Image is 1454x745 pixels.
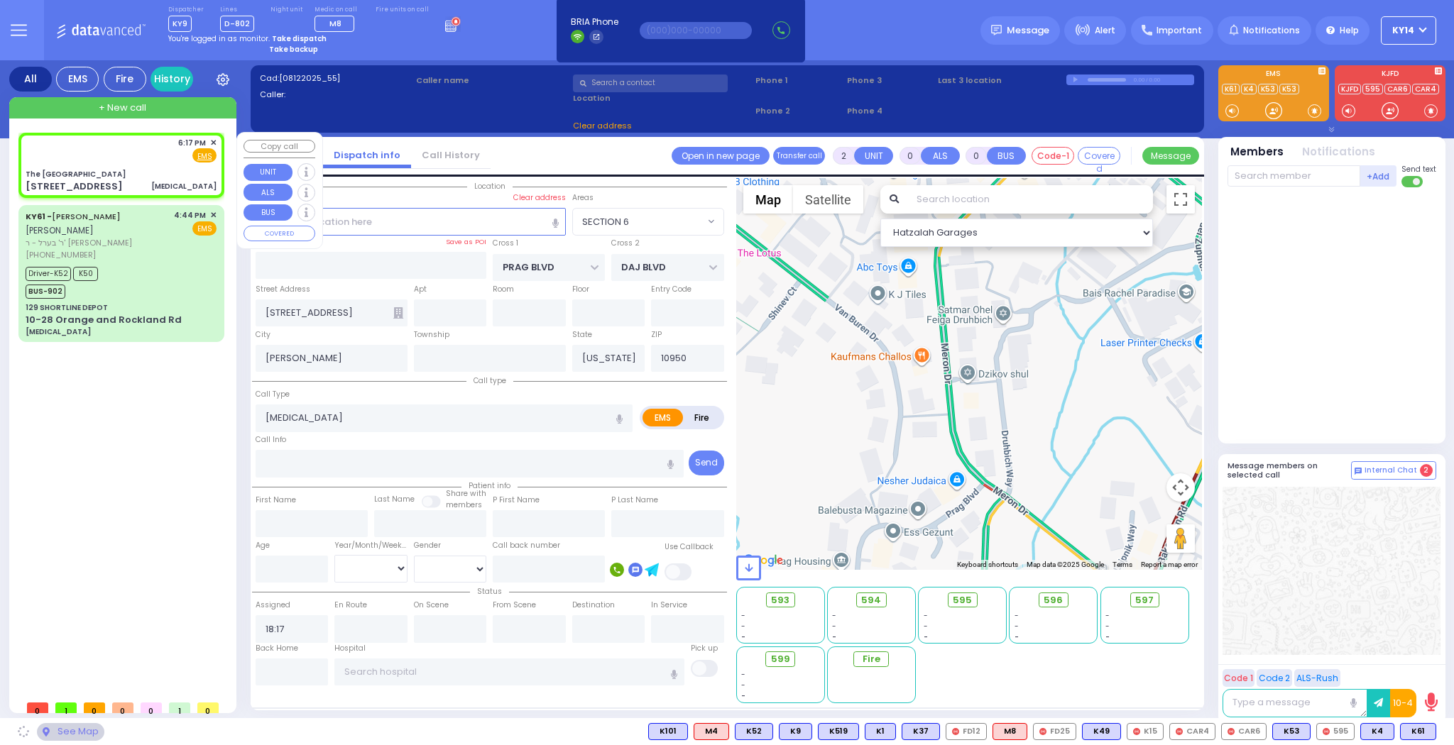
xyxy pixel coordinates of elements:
[1133,728,1140,735] img: red-radio-icon.svg
[197,151,212,162] u: EMS
[1401,164,1436,175] span: Send text
[26,285,65,299] span: BUS-902
[740,551,787,570] img: Google
[1157,24,1202,37] span: Important
[1105,610,1110,621] span: -
[993,723,1027,740] div: ALS KJ
[648,723,688,740] div: BLS
[220,16,254,32] span: D-802
[260,89,412,101] label: Caller:
[210,137,217,149] span: ✕
[611,495,658,506] label: P Last Name
[244,226,315,241] button: COVERED
[572,600,615,611] label: Destination
[256,389,290,400] label: Call Type
[56,67,99,92] div: EMS
[1105,631,1110,642] span: -
[691,643,718,654] label: Pick up
[665,541,714,553] label: Use Callback
[572,208,724,235] span: SECTION 6
[376,6,429,14] label: Fire units on call
[334,540,408,551] div: Year/Month/Week/Day
[938,74,1066,87] label: Last 3 location
[192,221,217,236] span: EMS
[1218,70,1329,80] label: EMS
[924,610,928,621] span: -
[26,180,123,194] div: [STREET_ADDRESS]
[323,148,411,162] a: Dispatch info
[572,284,589,295] label: Floor
[1228,165,1360,187] input: Search member
[902,723,940,740] div: K37
[470,586,509,597] span: Status
[414,284,427,295] label: Apt
[256,284,310,295] label: Street Address
[832,610,836,621] span: -
[1095,24,1115,37] span: Alert
[256,434,286,446] label: Call Info
[1258,84,1278,94] a: K53
[1340,24,1359,37] span: Help
[907,185,1153,214] input: Search location
[572,329,592,341] label: State
[1335,70,1445,80] label: KJFD
[9,67,52,92] div: All
[611,238,640,249] label: Cross 2
[26,302,108,313] div: 129 SHORTLINE DEPOT
[779,723,812,740] div: BLS
[1015,631,1019,642] span: -
[168,33,270,44] span: You're logged in as monitor.
[414,329,449,341] label: Township
[1241,84,1257,94] a: K4
[99,101,146,115] span: + New call
[1384,84,1411,94] a: CAR6
[414,540,441,551] label: Gender
[865,723,896,740] div: BLS
[1015,621,1019,631] span: -
[256,600,290,611] label: Assigned
[1316,723,1355,740] div: 595
[513,192,566,204] label: Clear address
[1228,728,1235,735] img: red-radio-icon.svg
[1400,723,1436,740] div: K61
[55,702,77,713] span: 1
[1272,723,1311,740] div: BLS
[174,210,206,221] span: 4:44 PM
[1392,24,1414,37] span: KY14
[741,669,745,680] span: -
[1044,593,1063,607] span: 596
[573,120,632,131] span: Clear address
[1362,84,1383,94] a: 595
[1400,723,1436,740] div: BLS
[26,267,71,281] span: Driver-K52
[374,494,415,505] label: Last Name
[1166,473,1195,502] button: Map camera controls
[1222,84,1240,94] a: K61
[1082,723,1121,740] div: K49
[26,326,91,337] div: [MEDICAL_DATA]
[1360,723,1394,740] div: BLS
[771,593,789,607] span: 593
[735,723,773,740] div: K52
[1243,24,1300,37] span: Notifications
[682,409,722,426] label: Fire
[572,192,594,204] label: Areas
[210,209,217,221] span: ✕
[1302,144,1375,160] button: Notifications
[987,147,1026,165] button: BUS
[1142,147,1199,165] button: Message
[279,72,340,84] span: [08122025_55]
[741,621,745,631] span: -
[1078,147,1120,165] button: Covered
[26,211,121,222] a: [PERSON_NAME]
[818,723,859,740] div: BLS
[573,74,728,92] input: Search a contact
[1365,465,1417,475] span: Internal Chat
[1127,723,1164,740] div: K15
[493,495,540,506] label: P First Name
[902,723,940,740] div: BLS
[26,249,96,260] span: [PHONE_NUMBER]
[244,140,315,153] button: Copy call
[493,238,518,249] label: Cross 1
[793,185,863,214] button: Show satellite imagery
